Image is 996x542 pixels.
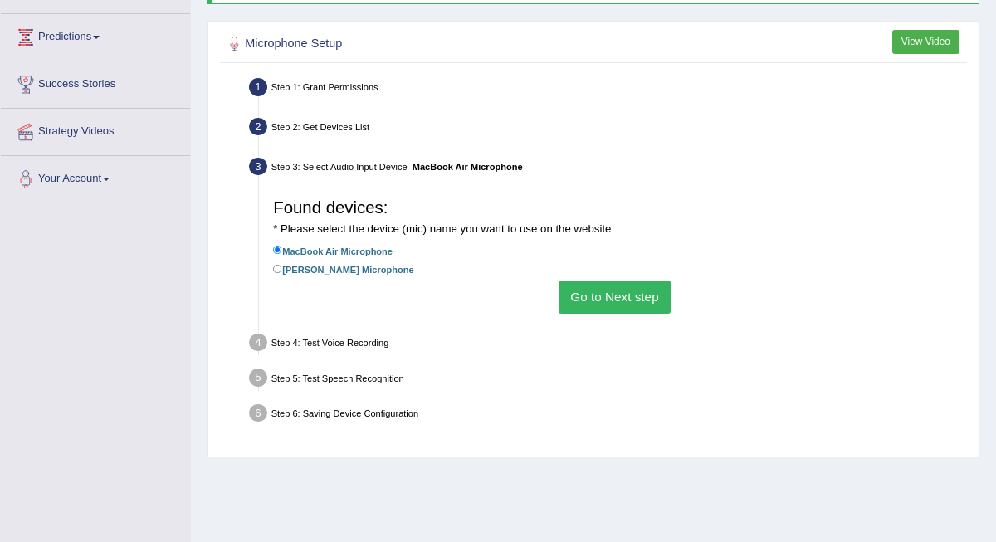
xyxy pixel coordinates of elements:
a: Predictions [1,14,190,56]
input: [PERSON_NAME] Microphone [273,265,282,274]
label: MacBook Air Microphone [273,243,393,259]
b: MacBook Air Microphone [413,162,523,172]
div: Step 3: Select Audio Input Device [243,154,973,184]
a: Strategy Videos [1,109,190,150]
div: Step 6: Saving Device Configuration [243,400,973,431]
div: Step 1: Grant Permissions [243,74,973,105]
span: – [408,162,523,172]
div: Step 2: Get Devices List [243,114,973,144]
a: Your Account [1,156,190,198]
label: [PERSON_NAME] Microphone [273,261,413,277]
button: View Video [892,30,959,54]
h2: Microphone Setup [224,33,682,55]
a: Success Stories [1,61,190,103]
h3: Found devices: [273,198,956,236]
small: * Please select the device (mic) name you want to use on the website [273,222,611,235]
div: Step 4: Test Voice Recording [243,330,973,360]
div: Step 5: Test Speech Recognition [243,364,973,395]
button: Go to Next step [559,281,671,313]
input: MacBook Air Microphone [273,246,282,255]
